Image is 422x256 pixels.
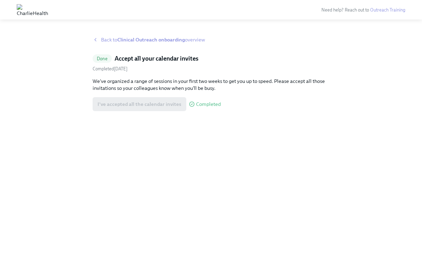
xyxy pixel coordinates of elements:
h5: Accept all your calendar invites [115,54,198,63]
span: Completed [196,102,221,107]
a: Back toClinical Outreach onboardingoverview [93,36,329,43]
strong: Clinical Outreach onboarding [117,37,185,43]
a: Outreach Training [370,7,405,13]
span: Back to overview [101,36,205,43]
img: CharlieHealth [17,4,48,15]
span: Done [93,56,112,61]
p: We've organized a range of sessions in your first two weeks to get you up to speed. Please accept... [93,78,329,92]
span: Need help? Reach out to [321,7,405,13]
span: Monday, August 18th 2025, 5:14 pm [93,66,127,71]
